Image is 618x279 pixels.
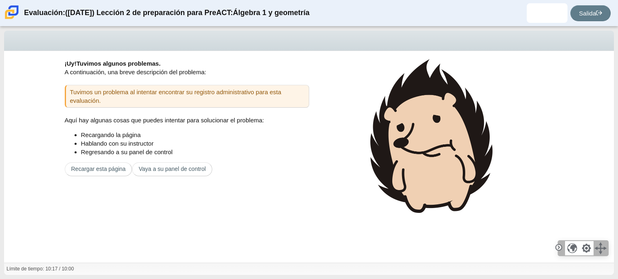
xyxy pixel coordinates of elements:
div: Cambiar configuración [579,241,594,255]
a: Vaya a su panel de control [132,162,212,176]
font: Aquí hay algunas cosas que puedes intentar para solucionar el problema: [65,117,264,124]
font: Límite de tiempo: 10:17 / 10:00 [7,266,74,272]
div: Haga una selección en la página y haga clic en este botón para traducirla [565,241,579,255]
font: Regresando a su panel de control [81,148,173,155]
thspan: Tuvimos algunos problemas. [77,60,161,67]
font: Recargando la página [81,131,141,138]
a: Salida [570,5,611,21]
img: hedgehog-sad-large.png [370,59,493,213]
a: Escuela Carmen de Ciencia y Tecnología [3,15,20,22]
img: Escuela Carmen de Ciencia y Tecnología [3,4,20,21]
font: Salida [579,10,596,17]
div: Haga clic, mantenga presionado y arrastre para mover la barra de herramientas. [594,241,608,255]
thspan: Álgebra 1 y geometría [233,9,310,17]
div: Haga clic para contraer la barra de herramientas. [554,242,564,252]
font: A continuación, una breve descripción del problema: [65,69,207,75]
div: Haga clic para contraer la barra de herramientas. [559,241,565,255]
thspan: ¡Uy! [65,60,77,67]
font: Recargar esta página [71,166,126,172]
font: Hablando con su instructor [81,140,154,147]
font: Vaya a su panel de control [139,166,206,172]
button: Recargar esta página [65,162,132,176]
thspan: ([DATE]) Lección 2 de preparación para PreACT: [65,9,233,17]
thspan: Evaluación: [24,9,65,17]
font: Tuvimos un problema al intentar encontrar su registro administrativo para esta evaluación. [70,89,282,104]
img: brandon.olalde.R2FOvf [541,7,554,20]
